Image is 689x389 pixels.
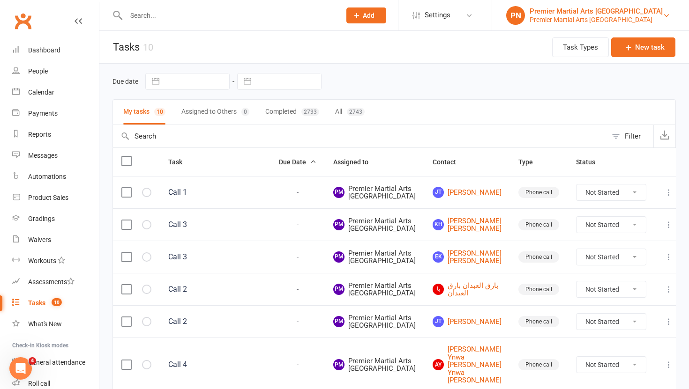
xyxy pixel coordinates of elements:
[28,359,85,366] div: General attendance
[333,357,416,373] span: Premier Martial Arts [GEOGRAPHIC_DATA]
[433,187,502,198] a: JT[PERSON_NAME]
[433,316,502,327] a: JT[PERSON_NAME]
[333,359,344,370] span: PM
[112,78,138,85] label: Due date
[333,187,344,198] span: PM
[28,299,45,307] div: Tasks
[279,158,316,166] span: Due Date
[518,359,559,370] div: Phone call
[168,188,262,197] div: Call 1
[518,158,543,166] span: Type
[168,220,262,229] div: Call 3
[28,380,50,387] div: Roll call
[433,187,444,198] span: JT
[12,250,99,272] a: Workouts
[12,166,99,187] a: Automations
[333,284,344,295] span: PM
[12,103,99,124] a: Payments
[168,156,193,168] button: Task
[99,31,153,63] h1: Tasks
[168,252,262,262] div: Call 3
[433,359,444,370] span: AY
[12,40,99,61] a: Dashboard
[12,208,99,229] a: Gradings
[168,317,262,326] div: Call 2
[12,352,99,373] a: General attendance kiosk mode
[241,108,249,116] div: 0
[12,187,99,208] a: Product Sales
[113,125,607,147] input: Search
[168,285,262,294] div: Call 2
[28,215,55,222] div: Gradings
[301,108,319,116] div: 2733
[611,37,675,57] button: New task
[12,82,99,103] a: Calendar
[518,316,559,327] div: Phone call
[28,131,51,138] div: Reports
[347,108,365,116] div: 2743
[28,67,48,75] div: People
[625,131,641,142] div: Filter
[279,189,316,197] div: -
[279,318,316,326] div: -
[12,314,99,335] a: What's New
[530,7,663,15] div: Premier Martial Arts [GEOGRAPHIC_DATA]
[123,9,334,22] input: Search...
[29,357,36,365] span: 4
[333,158,379,166] span: Assigned to
[346,7,386,23] button: Add
[279,156,316,168] button: Due Date
[168,158,193,166] span: Task
[154,108,165,116] div: 10
[518,219,559,230] div: Phone call
[576,158,606,166] span: Status
[576,156,606,168] button: Status
[433,251,444,263] span: EK
[433,219,444,230] span: kH
[433,345,502,384] a: AY[PERSON_NAME] Ynwa [PERSON_NAME] Ynwa [PERSON_NAME]
[518,156,543,168] button: Type
[607,125,653,147] button: Filter
[279,221,316,229] div: -
[28,88,54,96] div: Calendar
[518,251,559,263] div: Phone call
[12,272,99,293] a: Assessments
[433,284,444,295] span: با
[28,110,58,117] div: Payments
[12,229,99,250] a: Waivers
[143,42,153,53] div: 10
[28,236,51,243] div: Waivers
[333,185,416,200] span: Premier Martial Arts [GEOGRAPHIC_DATA]
[433,156,466,168] button: Contact
[363,12,374,19] span: Add
[28,320,62,328] div: What's New
[433,282,502,297] a: بابارق العبدان بارق العبدان
[333,217,416,233] span: Premier Martial Arts [GEOGRAPHIC_DATA]
[11,9,35,33] a: Clubworx
[181,100,249,125] button: Assigned to Others0
[530,15,663,24] div: Premier Martial Arts [GEOGRAPHIC_DATA]
[52,298,62,306] span: 10
[12,61,99,82] a: People
[28,152,58,159] div: Messages
[506,6,525,25] div: PN
[518,187,559,198] div: Phone call
[433,316,444,327] span: JT
[279,253,316,261] div: -
[333,316,344,327] span: PM
[518,284,559,295] div: Phone call
[333,251,344,263] span: PM
[333,314,416,330] span: Premier Martial Arts [GEOGRAPHIC_DATA]
[28,257,56,264] div: Workouts
[12,293,99,314] a: Tasks 10
[28,46,60,54] div: Dashboard
[333,250,416,265] span: Premier Martial Arts [GEOGRAPHIC_DATA]
[552,37,609,57] button: Task Types
[12,124,99,145] a: Reports
[9,357,32,380] iframe: Intercom live chat
[333,282,416,297] span: Premier Martial Arts [GEOGRAPHIC_DATA]
[433,158,466,166] span: Contact
[433,217,502,233] a: kH[PERSON_NAME] [PERSON_NAME]
[28,194,68,201] div: Product Sales
[28,173,66,180] div: Automations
